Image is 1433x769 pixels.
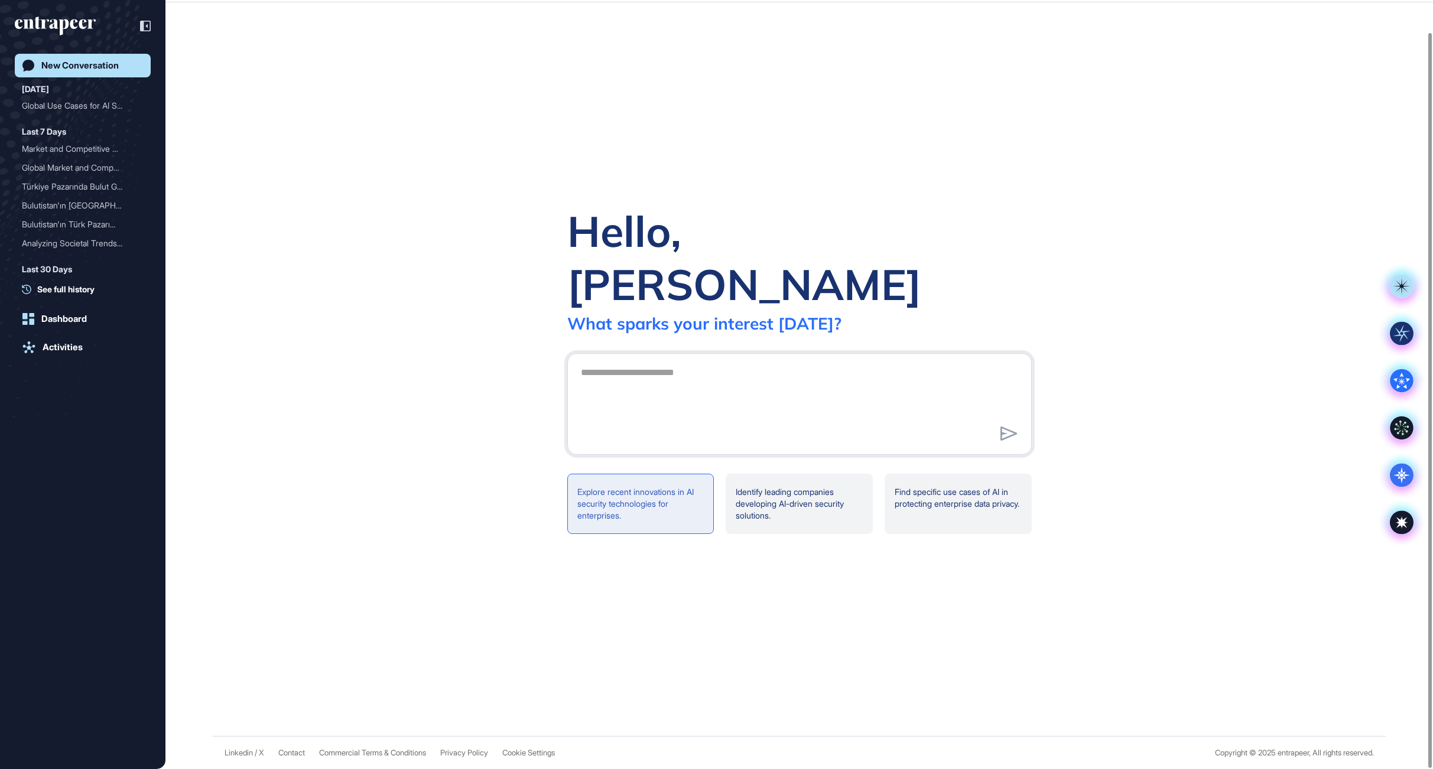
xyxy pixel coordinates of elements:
[22,125,66,139] div: Last 7 Days
[22,234,144,253] div: Analyzing Societal Trends Shaping the Automotive Industry in 2025: Insights for Volkswagen on Sof...
[15,54,151,77] a: New Conversation
[567,204,1032,311] div: Hello, [PERSON_NAME]
[22,82,49,96] div: [DATE]
[15,307,151,331] a: Dashboard
[22,234,134,253] div: Analyzing Societal Trends...
[22,139,144,158] div: Market and Competitive Landscape Analysis for Architecht’s Airapi, Appwys, and Powerfactor Produc...
[22,215,134,234] div: Bulutistan'ın Türk Pazarı...
[502,748,555,757] a: Cookie Settings
[22,158,144,177] div: Global Market and Competitive Landscape Analysis for Architecht’s Airapi, Appwys, and Powerfactor...
[567,474,714,534] div: Explore recent innovations in AI security technologies for enterprises.
[22,215,144,234] div: Bulutistan'ın Türk Pazarında Bulut Gelirlerini Artırma Stratejisi: Rekabet, Strateji ve Müşteri K...
[22,96,144,115] div: Global Use Cases for AI Security in Enterprise Environments
[22,158,134,177] div: Global Market and Competi...
[255,748,257,757] span: /
[225,748,253,757] a: Linkedin
[319,748,426,757] a: Commercial Terms & Conditions
[259,748,264,757] a: X
[22,196,134,215] div: Bulutistan'ın [GEOGRAPHIC_DATA]...
[43,342,83,353] div: Activities
[22,262,72,276] div: Last 30 Days
[22,283,151,295] a: See full history
[885,474,1032,534] div: Find specific use cases of AI in protecting enterprise data privacy.
[567,313,841,334] div: What sparks your interest [DATE]?
[22,139,134,158] div: Market and Competitive La...
[15,17,96,35] div: entrapeer-logo
[22,96,134,115] div: Global Use Cases for AI S...
[22,177,134,196] div: Türkiye Pazarında Bulut G...
[22,177,144,196] div: Türkiye Pazarında Bulut Gelir Büyüme Stratejileri: Rekabet, Strateji ve Müşteri Kazanımı
[41,314,87,324] div: Dashboard
[440,748,488,757] a: Privacy Policy
[41,60,119,71] div: New Conversation
[278,748,305,757] span: Contact
[37,283,95,295] span: See full history
[726,474,873,534] div: Identify leading companies developing AI-driven security solutions.
[1215,748,1374,757] div: Copyright © 2025 entrapeer, All rights reserved.
[22,196,144,215] div: Bulutistan'ın Türkiye Pazarında Bulut Gelirlerini 6 Ayda Artırma Stratejisi: Rekabet, Pazar Anali...
[15,335,151,359] a: Activities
